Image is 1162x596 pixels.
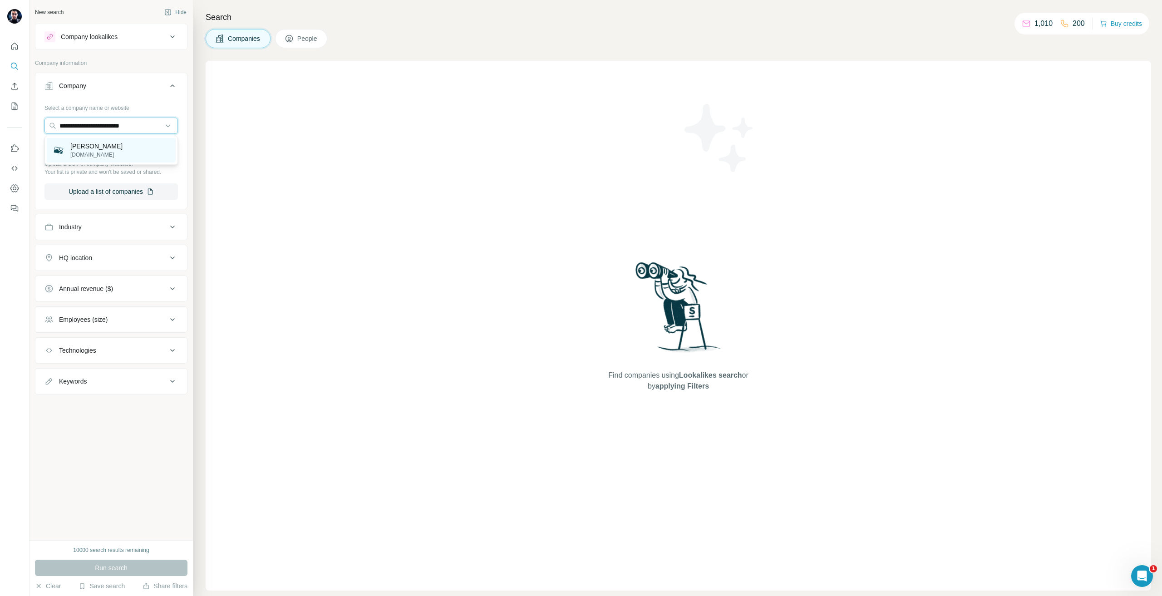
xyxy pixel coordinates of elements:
[679,371,742,379] span: Lookalikes search
[297,34,318,43] span: People
[59,284,113,293] div: Annual revenue ($)
[7,180,22,197] button: Dashboard
[35,370,187,392] button: Keywords
[35,278,187,300] button: Annual revenue ($)
[7,38,22,54] button: Quick start
[7,160,22,177] button: Use Surfe API
[35,59,187,67] p: Company information
[44,183,178,200] button: Upload a list of companies
[59,377,87,386] div: Keywords
[7,140,22,157] button: Use Surfe on LinkedIn
[206,11,1151,24] h4: Search
[35,581,61,591] button: Clear
[35,216,187,238] button: Industry
[1034,18,1053,29] p: 1,010
[7,200,22,217] button: Feedback
[70,151,123,159] p: [DOMAIN_NAME]
[73,546,149,554] div: 10000 search results remaining
[35,8,64,16] div: New search
[35,75,187,100] button: Company
[35,26,187,48] button: Company lookalikes
[35,247,187,269] button: HQ location
[35,340,187,361] button: Technologies
[7,78,22,94] button: Enrich CSV
[679,97,760,179] img: Surfe Illustration - Stars
[1073,18,1085,29] p: 200
[59,346,96,355] div: Technologies
[59,315,108,324] div: Employees (size)
[59,81,86,90] div: Company
[52,144,65,157] img: August Harms
[35,309,187,330] button: Employees (size)
[143,581,187,591] button: Share filters
[655,382,709,390] span: applying Filters
[1100,17,1142,30] button: Buy credits
[44,168,178,176] p: Your list is private and won't be saved or shared.
[7,58,22,74] button: Search
[59,222,82,232] div: Industry
[79,581,125,591] button: Save search
[228,34,261,43] span: Companies
[1131,565,1153,587] iframe: Intercom live chat
[7,98,22,114] button: My lists
[1150,565,1157,572] span: 1
[606,370,751,392] span: Find companies using or by
[7,9,22,24] img: Avatar
[631,260,726,361] img: Surfe Illustration - Woman searching with binoculars
[44,100,178,112] div: Select a company name or website
[70,142,123,151] p: [PERSON_NAME]
[61,32,118,41] div: Company lookalikes
[59,253,92,262] div: HQ location
[158,5,193,19] button: Hide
